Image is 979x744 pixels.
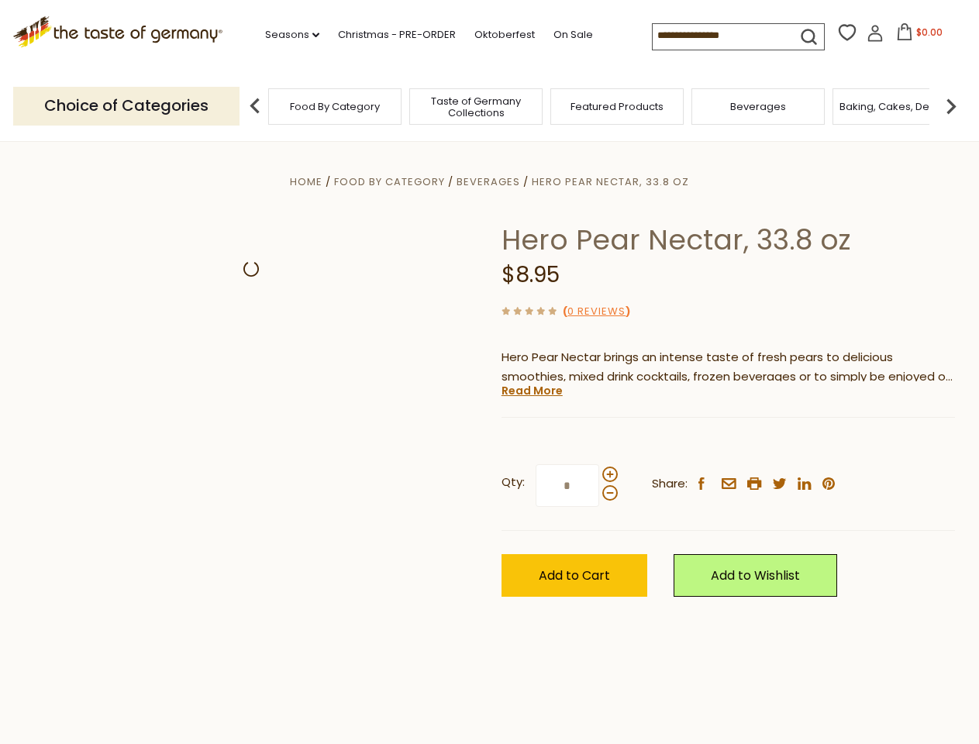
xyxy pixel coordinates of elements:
[474,26,535,43] a: Oktoberfest
[571,101,664,112] a: Featured Products
[414,95,538,119] a: Taste of Germany Collections
[839,101,960,112] a: Baking, Cakes, Desserts
[457,174,520,189] a: Beverages
[887,23,953,46] button: $0.00
[290,174,322,189] a: Home
[290,101,380,112] a: Food By Category
[502,473,525,492] strong: Qty:
[265,26,319,43] a: Seasons
[563,304,630,319] span: ( )
[652,474,688,494] span: Share:
[567,304,626,320] a: 0 Reviews
[539,567,610,584] span: Add to Cart
[13,87,240,125] p: Choice of Categories
[338,26,456,43] a: Christmas - PRE-ORDER
[334,174,445,189] a: Food By Category
[936,91,967,122] img: next arrow
[502,348,955,387] p: Hero Pear Nectar brings an intense taste of fresh pears to delicious smoothies, mixed drink cockt...
[536,464,599,507] input: Qty:
[730,101,786,112] a: Beverages
[916,26,943,39] span: $0.00
[532,174,689,189] a: Hero Pear Nectar, 33.8 oz
[502,383,563,398] a: Read More
[502,554,647,597] button: Add to Cart
[502,222,955,257] h1: Hero Pear Nectar, 33.8 oz
[553,26,593,43] a: On Sale
[240,91,271,122] img: previous arrow
[502,260,560,290] span: $8.95
[674,554,837,597] a: Add to Wishlist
